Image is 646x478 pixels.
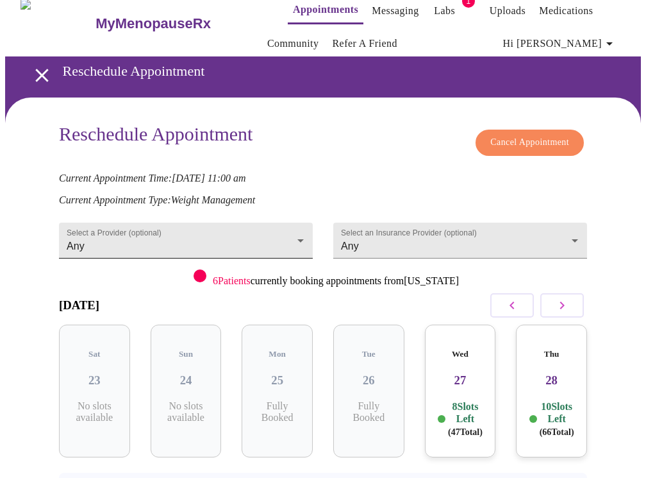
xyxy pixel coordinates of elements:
h3: Reschedule Appointment [63,63,575,80]
h3: 25 [252,373,302,388]
a: Labs [434,2,455,20]
button: Hi [PERSON_NAME] [498,31,622,56]
em: Current Appointment Time: [DATE] 11:00 am [59,173,246,184]
span: Hi [PERSON_NAME] [503,35,617,53]
span: Cancel Appointment [490,135,569,151]
span: ( 66 Total) [540,427,574,437]
span: 6 Patients [213,275,251,286]
button: Cancel Appointment [476,130,584,156]
button: Community [262,31,324,56]
div: Any [333,223,587,259]
h5: Thu [526,349,577,359]
a: Uploads [490,2,526,20]
a: Refer a Friend [332,35,397,53]
div: Any [59,223,313,259]
span: ( 47 Total) [448,427,483,437]
h3: 24 [161,373,211,388]
h3: [DATE] [59,298,99,312]
p: No slots available [69,400,120,423]
p: 8 Slots Left [448,400,483,438]
h5: Sun [161,349,211,359]
h5: Sat [69,349,120,359]
h5: Mon [252,349,302,359]
p: Fully Booked [344,400,394,423]
a: Medications [539,2,593,20]
p: 10 Slots Left [540,400,574,438]
h3: 27 [435,373,486,388]
a: Messaging [372,2,418,20]
a: Appointments [293,1,358,19]
h5: Tue [344,349,394,359]
p: Fully Booked [252,400,302,423]
em: Current Appointment Type: Weight Management [59,194,255,205]
h3: 26 [344,373,394,388]
h5: Wed [435,349,486,359]
h3: 28 [526,373,577,388]
button: open drawer [23,56,61,94]
h3: Reschedule Appointment [59,123,253,149]
a: Community [267,35,319,53]
h3: 23 [69,373,120,388]
button: Refer a Friend [327,31,402,56]
a: MyMenopauseRx [94,1,262,46]
h3: MyMenopauseRx [95,15,211,32]
p: No slots available [161,400,211,423]
p: currently booking appointments from [US_STATE] [213,275,459,287]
